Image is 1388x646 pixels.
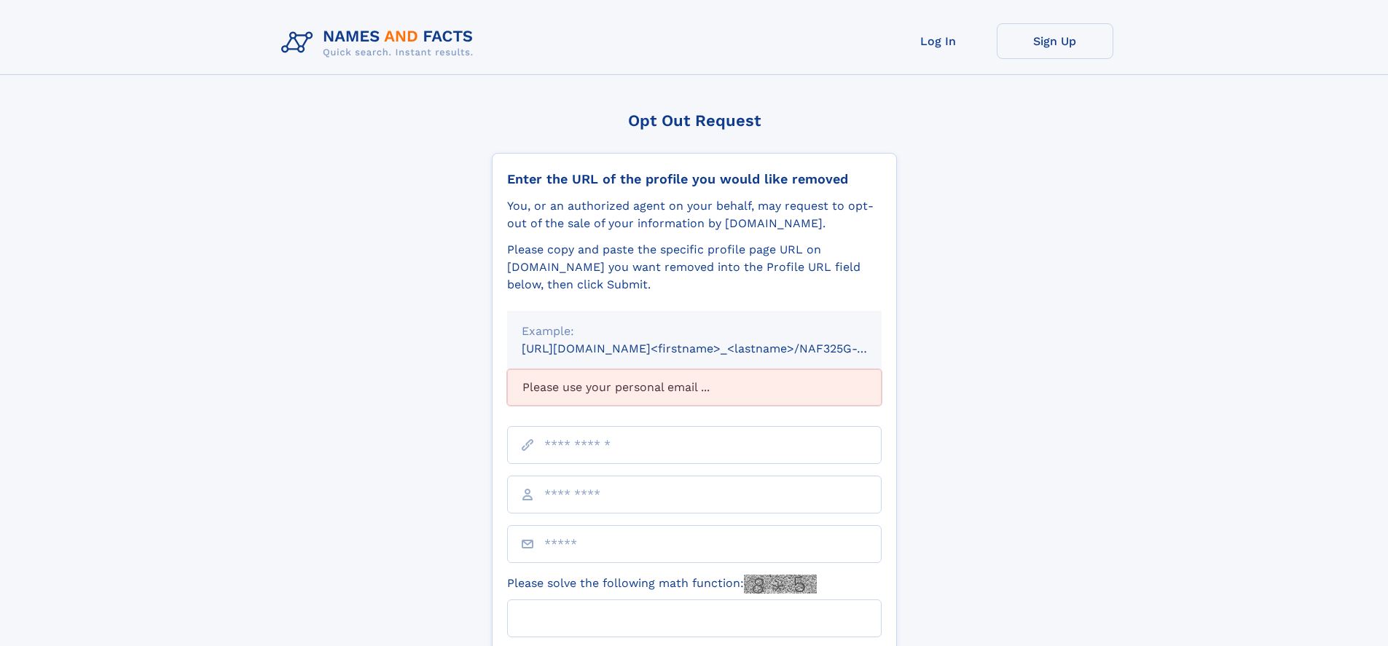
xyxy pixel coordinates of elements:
a: Sign Up [997,23,1113,59]
div: Opt Out Request [492,111,897,130]
div: Please copy and paste the specific profile page URL on [DOMAIN_NAME] you want removed into the Pr... [507,241,882,294]
div: Please use your personal email ... [507,369,882,406]
img: Logo Names and Facts [275,23,485,63]
div: Enter the URL of the profile you would like removed [507,171,882,187]
div: Example: [522,323,867,340]
a: Log In [880,23,997,59]
label: Please solve the following math function: [507,575,817,594]
small: [URL][DOMAIN_NAME]<firstname>_<lastname>/NAF325G-xxxxxxxx [522,342,909,355]
div: You, or an authorized agent on your behalf, may request to opt-out of the sale of your informatio... [507,197,882,232]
